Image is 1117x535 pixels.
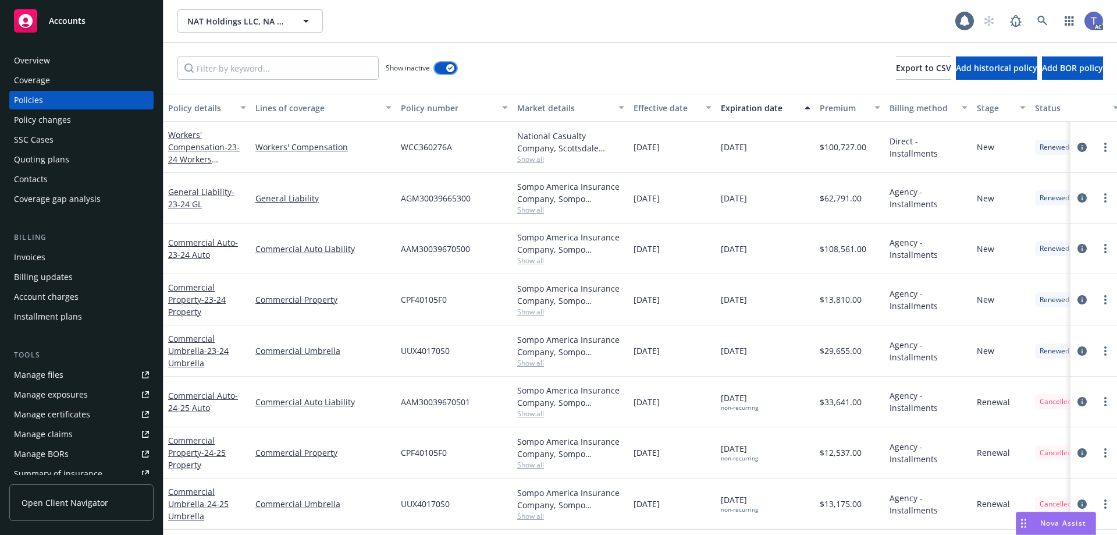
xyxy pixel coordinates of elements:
span: Nova Assist [1040,518,1086,528]
input: Filter by keyword... [177,56,379,80]
span: Agency - Installments [890,186,967,210]
span: Renewal [977,498,1010,510]
div: Status [1035,102,1106,114]
a: Commercial Umbrella [255,345,392,357]
a: Start snowing [977,9,1001,33]
span: Show all [517,307,624,317]
div: SSC Cases [14,130,54,149]
span: Show all [517,256,624,265]
button: Policy number [396,94,513,122]
a: Workers' Compensation [168,129,240,177]
div: Manage claims [14,425,73,444]
div: Policy changes [14,111,71,129]
div: Sompo America Insurance Company, Sompo International [517,282,624,307]
div: Overview [14,51,50,70]
span: Renewal [977,447,1010,459]
div: Coverage gap analysis [14,190,101,208]
a: more [1098,497,1112,511]
a: Commercial Auto [168,237,238,260]
a: Report a Bug [1004,9,1027,33]
div: Manage exposures [14,385,88,404]
button: Stage [972,94,1030,122]
div: Tools [9,349,154,361]
a: Workers' Compensation [255,141,392,153]
span: New [977,345,994,357]
div: Billing method [890,102,955,114]
span: New [977,293,994,306]
a: Summary of insurance [9,465,154,483]
div: Market details [517,102,611,114]
a: Search [1031,9,1054,33]
a: Manage BORs [9,445,154,463]
button: Nova Assist [1016,512,1096,535]
span: WCC360276A [401,141,452,153]
span: Show inactive [386,63,430,73]
span: CPF40105F0 [401,293,447,306]
span: Agency - Installments [890,492,967,516]
span: Add BOR policy [1042,62,1103,73]
span: $29,655.00 [820,345,862,357]
span: Show all [517,205,624,215]
a: Account charges [9,288,154,306]
div: Quoting plans [14,150,69,169]
span: Show all [517,409,624,419]
a: Coverage [9,71,154,90]
div: non-recurring [721,506,758,513]
button: Add BOR policy [1042,56,1103,80]
span: $13,175.00 [820,498,862,510]
div: Installment plans [14,307,82,326]
a: Commercial Property [168,282,226,317]
a: circleInformation [1075,497,1089,511]
a: Commercial Auto Liability [255,396,392,408]
span: UUX40170S0 [401,498,450,510]
button: Export to CSV [896,56,951,80]
span: [DATE] [721,293,747,306]
div: Sompo America Insurance Company, Sompo International [517,180,624,205]
span: NAT Holdings LLC, NA Trading LLC, and NA Trading II LLC [187,15,288,27]
span: UUX40170S0 [401,345,450,357]
a: Manage claims [9,425,154,444]
span: $62,791.00 [820,192,862,204]
button: Expiration date [716,94,815,122]
div: Policy details [168,102,233,114]
div: National Casualty Company, Scottsdale Insurance Company (Nationwide), Kinetic Insurance [517,130,624,154]
a: circleInformation [1075,293,1089,307]
a: more [1098,140,1112,154]
span: $12,537.00 [820,447,862,459]
div: Premium [820,102,867,114]
a: Commercial Property [168,435,226,470]
span: Agency - Installments [890,288,967,312]
span: [DATE] [634,396,660,408]
span: [DATE] [634,293,660,306]
a: more [1098,242,1112,256]
a: Accounts [9,5,154,37]
a: circleInformation [1075,242,1089,256]
span: New [977,141,994,153]
span: Accounts [49,16,86,26]
span: [DATE] [721,345,747,357]
span: CPF40105F0 [401,447,447,459]
a: circleInformation [1075,395,1089,409]
div: Policy number [401,102,495,114]
span: Renewed [1040,142,1069,153]
span: Show all [517,460,624,470]
span: Manage exposures [9,385,154,404]
span: New [977,243,994,255]
span: Renewed [1040,243,1069,254]
button: Effective date [629,94,716,122]
a: more [1098,446,1112,460]
a: General Liability [168,186,234,210]
a: SSC Cases [9,130,154,149]
span: Show all [517,154,624,164]
span: - 23-24 Workers Compensation [168,141,240,177]
div: Sompo America Insurance Company, Sompo International [517,487,624,511]
span: Cancelled [1040,499,1072,509]
span: Cancelled [1040,396,1072,407]
div: Billing updates [14,268,73,286]
div: Lines of coverage [255,102,379,114]
a: Contacts [9,170,154,189]
div: Sompo America Insurance Company, Sompo International [517,384,624,409]
button: Billing method [885,94,972,122]
span: Agency - Installments [890,389,967,414]
a: General Liability [255,192,392,204]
